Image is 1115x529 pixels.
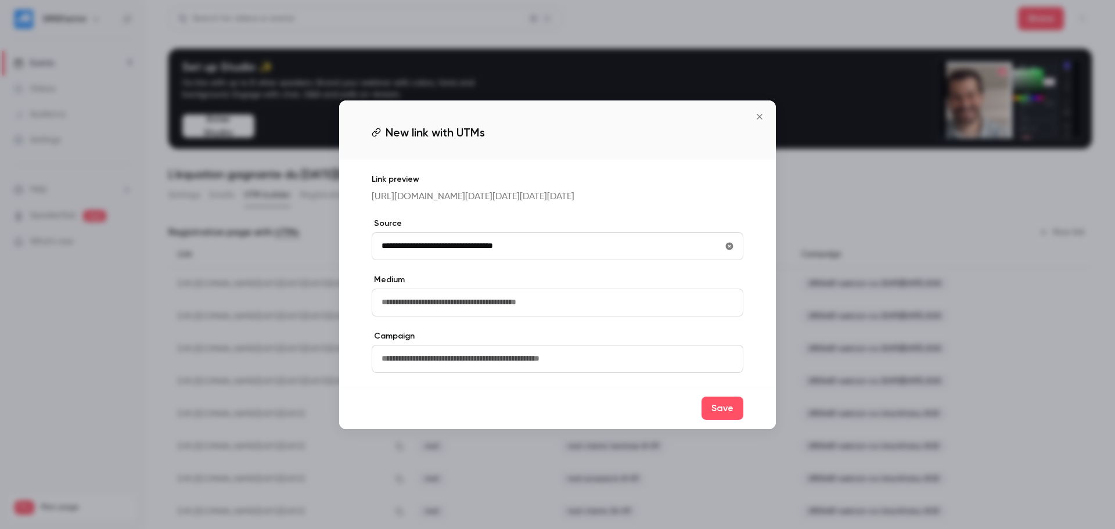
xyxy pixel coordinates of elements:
p: [URL][DOMAIN_NAME][DATE][DATE][DATE][DATE] [372,190,743,204]
span: New link with UTMs [386,124,485,141]
label: Medium [372,274,743,286]
label: Campaign [372,330,743,342]
p: Link preview [372,174,743,185]
button: Close [748,105,771,128]
button: utmSource [720,237,739,255]
button: Save [702,397,743,420]
label: Source [372,218,743,229]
